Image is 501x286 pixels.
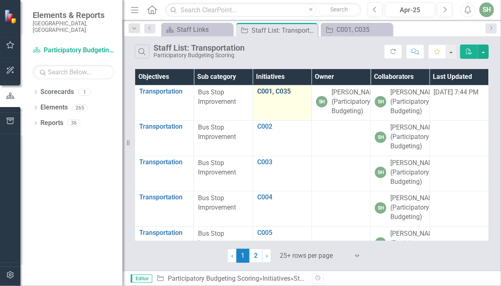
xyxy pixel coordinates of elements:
[371,156,430,191] td: Double-Click to Edit
[330,6,348,13] span: Search
[371,85,430,121] td: Double-Click to Edit
[257,123,307,130] a: C002
[266,252,268,259] span: ›
[253,121,312,156] td: Double-Click to Edit Right Click for Context Menu
[40,87,74,97] a: Scorecards
[139,229,189,237] a: Transportation
[198,230,236,247] span: Bus Stop Improvement
[163,25,231,35] a: Staff Links
[40,103,68,112] a: Elements
[388,5,432,15] div: Apr-25
[139,88,189,95] a: Transportation
[72,104,88,111] div: 265
[135,191,194,227] td: Double-Click to Edit Right Click for Context Menu
[194,85,253,121] td: Double-Click to Edit
[194,191,253,227] td: Double-Click to Edit
[33,20,114,34] small: [GEOGRAPHIC_DATA], [GEOGRAPHIC_DATA]
[253,191,312,227] td: Double-Click to Edit Right Click for Context Menu
[33,65,114,79] input: Search Below...
[249,249,263,263] a: 2
[332,88,381,116] div: [PERSON_NAME] (Participatory Budgeting)
[33,10,114,20] span: Elements & Reports
[198,88,236,105] span: Bus Stop Improvement
[312,226,370,262] td: Double-Click to Edit
[312,156,370,191] td: Double-Click to Edit
[135,121,194,156] td: Double-Click to Edit Right Click for Context Menu
[253,156,312,191] td: Double-Click to Edit Right Click for Context Menu
[253,85,312,121] td: Double-Click to Edit Right Click for Context Menu
[263,275,290,282] a: Initiatives
[194,156,253,191] td: Double-Click to Edit
[390,194,439,222] div: [PERSON_NAME] (Participatory Budgeting)
[390,229,439,257] div: [PERSON_NAME] (Participatory Budgeting)
[375,167,386,178] div: SH
[40,118,63,128] a: Reports
[194,121,253,156] td: Double-Click to Edit
[231,252,233,259] span: ‹
[371,226,430,262] td: Double-Click to Edit
[194,226,253,262] td: Double-Click to Edit
[135,85,194,121] td: Double-Click to Edit Right Click for Context Menu
[390,123,439,151] div: [PERSON_NAME] (Participatory Budgeting)
[385,2,435,17] button: Apr-25
[154,43,245,52] div: Staff List: Transportation
[135,226,194,262] td: Double-Click to Edit Right Click for Context Menu
[390,159,439,187] div: [PERSON_NAME] (Participatory Budgeting)
[375,132,386,143] div: SH
[253,226,312,262] td: Double-Click to Edit Right Click for Context Menu
[375,96,386,107] div: SH
[257,88,307,95] a: C001, C035
[168,275,259,282] a: Participatory Budgeting Scoring
[336,25,390,35] div: C001, C035
[177,25,231,35] div: Staff Links
[198,194,236,211] span: Bus Stop Improvement
[236,249,249,263] span: 1
[390,88,439,116] div: [PERSON_NAME] (Participatory Budgeting)
[375,237,386,249] div: SH
[156,274,306,284] div: » »
[257,159,307,166] a: C003
[33,46,114,55] a: Participatory Budgeting Scoring
[4,9,18,24] img: ClearPoint Strategy
[198,123,236,141] span: Bus Stop Improvement
[257,194,307,201] a: C004
[252,25,316,36] div: Staff List: Transportation
[78,89,91,96] div: 1
[371,191,430,227] td: Double-Click to Edit
[375,202,386,214] div: SH
[67,120,80,127] div: 36
[323,25,390,35] a: C001, C035
[198,159,236,176] span: Bus Stop Improvement
[131,275,152,283] span: Editor
[371,121,430,156] td: Double-Click to Edit
[312,85,370,121] td: Double-Click to Edit
[257,229,307,237] a: C005
[139,194,189,201] a: Transportation
[139,123,189,130] a: Transportation
[154,52,245,58] div: Participatory Budgeting Scoring
[165,3,361,17] input: Search ClearPoint...
[318,4,359,16] button: Search
[479,2,494,17] button: SH
[139,159,189,166] a: Transportation
[294,275,366,282] div: Staff List: Transportation
[434,88,484,97] div: [DATE] 7:44 PM
[135,156,194,191] td: Double-Click to Edit Right Click for Context Menu
[312,191,370,227] td: Double-Click to Edit
[316,96,327,107] div: SH
[312,121,370,156] td: Double-Click to Edit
